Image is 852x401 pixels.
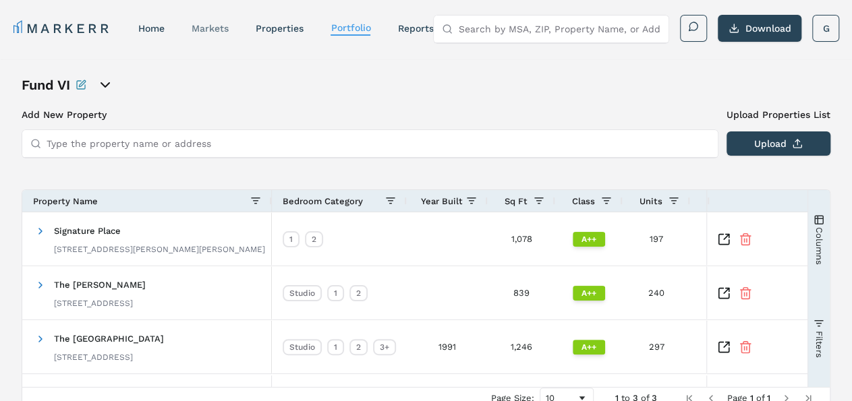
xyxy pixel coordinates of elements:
div: 197 [623,212,690,266]
a: properties [256,23,304,34]
div: 1,078 [488,212,555,266]
span: Bedroom Category [283,196,363,206]
button: Rename this portfolio [76,75,86,94]
span: G [822,22,829,35]
input: Search by MSA, ZIP, Property Name, or Address [458,16,660,42]
div: 1 [327,339,344,355]
input: Type the property name or address [47,130,710,157]
div: $3,236 [690,212,758,266]
a: MARKERR [13,19,111,38]
label: Upload Properties List [727,108,830,121]
span: Filters [814,330,824,357]
a: Inspect Comparable [717,286,731,300]
h1: Fund VI [22,75,70,94]
div: 2 [349,339,368,355]
div: [STREET_ADDRESS][PERSON_NAME][PERSON_NAME] [54,244,265,255]
span: The [PERSON_NAME] [54,280,146,290]
div: Studio [283,285,322,301]
a: Inspect Comparable [717,233,731,246]
div: 297 [623,320,690,373]
div: 1 [327,285,344,301]
div: A++ [573,340,605,354]
a: Portfolio [331,22,370,33]
span: The [GEOGRAPHIC_DATA] [54,334,164,344]
a: markets [192,23,229,34]
button: Download [718,15,801,42]
div: 240 [623,266,690,319]
a: reports [397,23,433,34]
button: G [812,15,839,42]
div: [STREET_ADDRESS] [54,298,146,309]
button: Upload [727,131,830,156]
span: Signature Place [54,226,121,236]
div: 2 [305,231,323,247]
div: Studio [283,339,322,355]
button: open portfolio options [97,77,113,93]
button: Remove Property From Portfolio [739,340,752,354]
div: 1991 [407,320,488,373]
div: 3+ [373,339,396,355]
button: Remove Property From Portfolio [739,286,752,300]
span: Property Name [33,196,98,206]
h3: Add New Property [22,108,718,121]
div: $3,483 [690,266,758,319]
div: 2 [349,285,368,301]
div: $3,593 [690,320,758,373]
span: Class [572,196,595,206]
span: Columns [814,226,824,264]
div: [STREET_ADDRESS] [54,352,164,363]
span: Units [640,196,662,206]
div: 1 [283,231,300,247]
button: Remove Property From Portfolio [739,233,752,246]
div: A++ [573,232,605,247]
a: home [138,23,165,34]
a: Inspect Comparable [717,340,731,354]
span: Year Built [421,196,463,206]
span: Sq Ft [505,196,528,206]
div: A++ [573,286,605,301]
div: 839 [488,266,555,319]
div: 1,246 [488,320,555,373]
